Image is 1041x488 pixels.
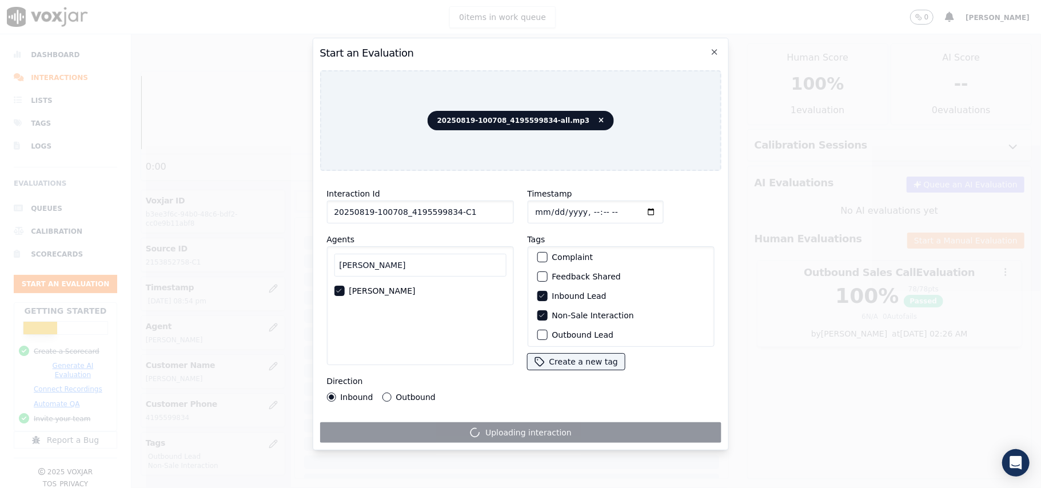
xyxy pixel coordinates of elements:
[552,292,606,300] label: Inbound Lead
[552,311,633,319] label: Non-Sale Interaction
[349,287,415,295] label: [PERSON_NAME]
[527,235,545,244] label: Tags
[326,189,380,198] label: Interaction Id
[552,273,620,281] label: Feedback Shared
[527,189,572,198] label: Timestamp
[326,201,513,223] input: reference id, file name, etc
[326,235,354,244] label: Agents
[552,331,613,339] label: Outbound Lead
[527,354,624,370] button: Create a new tag
[334,254,506,277] input: Search Agents...
[340,393,373,401] label: Inbound
[396,393,435,401] label: Outbound
[552,253,593,261] label: Complaint
[320,45,721,61] h2: Start an Evaluation
[428,111,614,130] span: 20250819-100708_4195599834-all.mp3
[1002,449,1030,477] div: Open Intercom Messenger
[326,377,362,386] label: Direction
